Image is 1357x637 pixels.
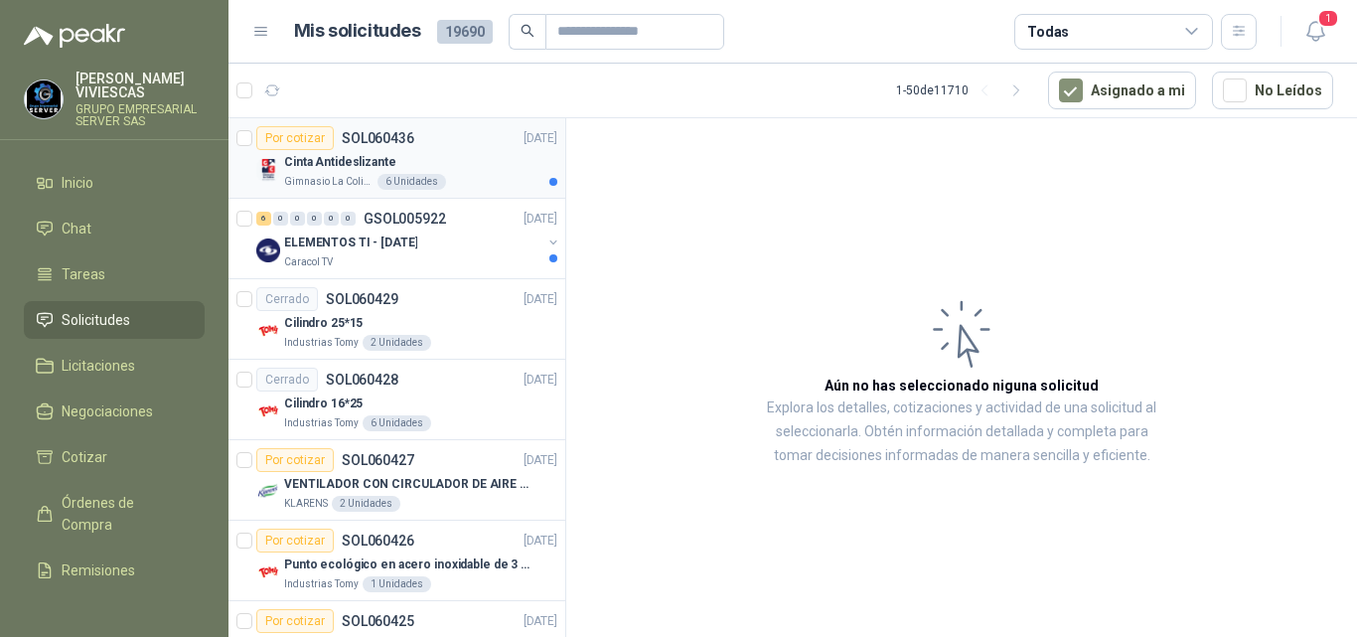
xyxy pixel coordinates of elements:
span: Solicitudes [62,309,130,331]
p: GSOL005922 [364,212,446,226]
p: SOL060426 [342,534,414,548]
div: 1 Unidades [363,576,431,592]
img: Company Logo [256,399,280,423]
p: GRUPO EMPRESARIAL SERVER SAS [75,103,205,127]
div: 0 [324,212,339,226]
h3: Aún no has seleccionado niguna solicitud [825,375,1099,397]
img: Company Logo [256,480,280,504]
p: [DATE] [524,371,557,390]
span: 1 [1317,9,1339,28]
a: Por cotizarSOL060426[DATE] Company LogoPunto ecológico en acero inoxidable de 3 puestos, con capa... [228,521,565,601]
p: Gimnasio La Colina [284,174,374,190]
button: 1 [1297,14,1333,50]
p: SOL060428 [326,373,398,387]
span: Inicio [62,172,93,194]
div: Cerrado [256,368,318,392]
img: Company Logo [256,158,280,182]
div: Todas [1027,21,1069,43]
a: Negociaciones [24,393,205,430]
button: Asignado a mi [1048,72,1196,109]
span: 19690 [437,20,493,44]
div: 6 Unidades [363,415,431,431]
div: 1 - 50 de 11710 [896,75,1032,106]
span: search [521,24,534,38]
p: [DATE] [524,129,557,148]
p: [PERSON_NAME] VIVIESCAS [75,72,205,99]
p: Industrias Tomy [284,576,359,592]
p: Caracol TV [284,254,333,270]
a: CerradoSOL060429[DATE] Company LogoCilindro 25*15Industrias Tomy2 Unidades [228,279,565,360]
p: Cilindro 25*15 [284,314,363,333]
div: 0 [307,212,322,226]
a: Chat [24,210,205,247]
span: Chat [62,218,91,239]
p: ELEMENTOS TI - [DATE] [284,234,417,252]
a: Licitaciones [24,347,205,385]
a: Por cotizarSOL060427[DATE] Company LogoVENTILADOR CON CIRCULADOR DE AIRE MULTIPROPOSITO XPOWER DE... [228,440,565,521]
p: Cilindro 16*25 [284,395,363,413]
p: [DATE] [524,612,557,631]
p: Industrias Tomy [284,335,359,351]
img: Company Logo [256,560,280,584]
div: Cerrado [256,287,318,311]
p: [DATE] [524,290,557,309]
p: SOL060425 [342,614,414,628]
a: Remisiones [24,552,205,589]
p: Cinta Antideslizante [284,153,396,172]
span: Negociaciones [62,400,153,422]
span: Cotizar [62,446,107,468]
img: Company Logo [256,319,280,343]
div: Por cotizar [256,609,334,633]
p: [DATE] [524,210,557,229]
p: [DATE] [524,451,557,470]
p: KLARENS [284,496,328,512]
div: Por cotizar [256,529,334,553]
div: 0 [341,212,356,226]
a: Inicio [24,164,205,202]
a: Tareas [24,255,205,293]
div: 2 Unidades [332,496,400,512]
img: Company Logo [25,80,63,118]
p: Industrias Tomy [284,415,359,431]
span: Tareas [62,263,105,285]
button: No Leídos [1212,72,1333,109]
a: 6 0 0 0 0 0 GSOL005922[DATE] Company LogoELEMENTOS TI - [DATE]Caracol TV [256,207,561,270]
div: 6 Unidades [377,174,446,190]
span: Remisiones [62,559,135,581]
img: Company Logo [256,239,280,262]
p: Punto ecológico en acero inoxidable de 3 puestos, con capacidad para 53 Litros por cada división. [284,556,531,574]
div: Por cotizar [256,126,334,150]
p: SOL060427 [342,453,414,467]
h1: Mis solicitudes [294,17,421,46]
p: [DATE] [524,532,557,551]
span: Órdenes de Compra [62,492,186,536]
p: SOL060429 [326,292,398,306]
p: VENTILADOR CON CIRCULADOR DE AIRE MULTIPROPOSITO XPOWER DE 14" [284,475,531,494]
div: 0 [290,212,305,226]
div: Por cotizar [256,448,334,472]
a: Órdenes de Compra [24,484,205,544]
img: Logo peakr [24,24,125,48]
a: CerradoSOL060428[DATE] Company LogoCilindro 16*25Industrias Tomy6 Unidades [228,360,565,440]
p: Explora los detalles, cotizaciones y actividad de una solicitud al seleccionarla. Obtén informaci... [765,397,1158,468]
a: Por cotizarSOL060436[DATE] Company LogoCinta AntideslizanteGimnasio La Colina6 Unidades [228,118,565,199]
div: 6 [256,212,271,226]
div: 0 [273,212,288,226]
p: SOL060436 [342,131,414,145]
a: Solicitudes [24,301,205,339]
div: 2 Unidades [363,335,431,351]
a: Cotizar [24,438,205,476]
span: Licitaciones [62,355,135,377]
